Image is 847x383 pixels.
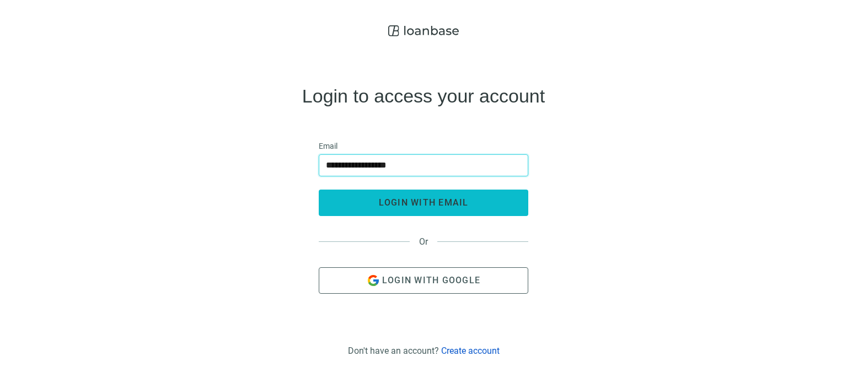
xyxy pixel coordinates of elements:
button: Login with Google [319,267,528,294]
span: Or [410,236,437,247]
span: login with email [379,197,469,208]
span: Login with Google [382,275,480,285]
span: Email [319,140,337,152]
div: Don't have an account? [348,346,500,356]
h4: Login to access your account [302,87,545,105]
a: Create account [441,346,500,356]
button: login with email [319,190,528,216]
